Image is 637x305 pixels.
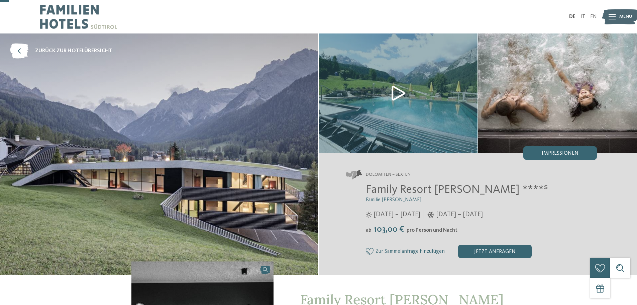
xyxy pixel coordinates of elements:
span: zurück zur Hotelübersicht [35,47,112,55]
span: pro Person und Nacht [407,228,457,233]
span: [DATE] – [DATE] [374,210,420,219]
a: zurück zur Hotelübersicht [10,44,112,59]
i: Öffnungszeiten im Sommer [366,212,372,218]
span: Zur Sammelanfrage hinzufügen [376,249,445,255]
span: Impressionen [542,151,578,156]
a: EN [590,14,597,19]
a: DE [569,14,575,19]
span: Family Resort [PERSON_NAME] ****ˢ [366,184,548,196]
i: Öffnungszeiten im Winter [427,212,434,218]
span: ab [366,228,371,233]
img: Unser Familienhotel in Sexten, euer Urlaubszuhause in den Dolomiten [319,33,478,153]
a: IT [580,14,585,19]
div: jetzt anfragen [458,245,532,258]
span: Menü [619,13,632,20]
span: 103,00 € [372,225,406,234]
img: Unser Familienhotel in Sexten, euer Urlaubszuhause in den Dolomiten [478,33,637,153]
span: [DATE] – [DATE] [436,210,483,219]
span: Dolomiten – Sexten [366,171,411,178]
span: Familie [PERSON_NAME] [366,197,421,203]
